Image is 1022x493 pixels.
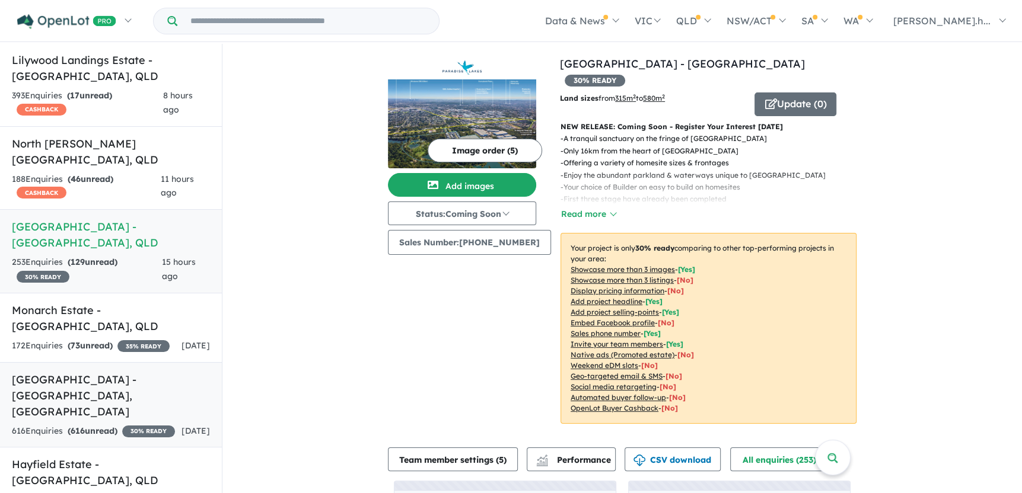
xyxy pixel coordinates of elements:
span: [ Yes ] [645,297,663,306]
span: to [636,94,665,103]
span: [ Yes ] [662,308,679,316]
span: [ Yes ] [678,265,695,274]
p: from [560,92,746,104]
h5: North [PERSON_NAME][GEOGRAPHIC_DATA] , QLD [12,136,210,168]
button: Performance [527,447,616,471]
p: - Enjoy the abundant parkland & waterways unique to [GEOGRAPHIC_DATA] [561,169,835,181]
p: - A tranquil sanctuary on the fringe of [GEOGRAPHIC_DATA] [561,133,835,145]
span: 616 [71,425,85,436]
span: [DATE] [182,340,210,351]
img: Paradise Lakes Estate - Willawong [388,79,536,168]
span: CASHBACK [17,104,66,116]
span: 30 % READY [565,75,625,87]
u: Display pricing information [571,286,664,295]
u: 315 m [615,94,636,103]
sup: 2 [662,93,665,100]
span: [DATE] [182,425,210,436]
span: 30 % READY [122,425,175,437]
button: Read more [561,207,616,221]
button: Add images [388,173,536,197]
a: Paradise Lakes Estate - Willawong LogoParadise Lakes Estate - Willawong [388,56,536,168]
a: [GEOGRAPHIC_DATA] - [GEOGRAPHIC_DATA] [560,57,805,71]
span: 129 [71,257,85,267]
h5: [GEOGRAPHIC_DATA] - [GEOGRAPHIC_DATA] , QLD [12,219,210,251]
span: [ No ] [667,286,684,295]
button: Image order (5) [428,139,542,162]
u: 580 m [643,94,665,103]
strong: ( unread) [68,340,113,351]
u: Showcase more than 3 images [571,265,675,274]
strong: ( unread) [67,90,112,101]
p: - Your choice of Builder on easy to build on homesites [561,181,835,193]
b: Land sizes [560,94,598,103]
h5: [GEOGRAPHIC_DATA] - [GEOGRAPHIC_DATA] , [GEOGRAPHIC_DATA] [12,372,210,420]
u: Showcase more than 3 listings [571,276,674,284]
div: 253 Enquir ies [12,255,162,284]
img: Openlot PRO Logo White [17,14,116,29]
button: Sales Number:[PHONE_NUMBER] [388,230,551,255]
strong: ( unread) [68,257,117,267]
span: [PERSON_NAME].h... [893,15,991,27]
div: 172 Enquir ies [12,339,170,353]
u: Geo-targeted email & SMS [571,372,663,380]
sup: 2 [633,93,636,100]
img: bar-chart.svg [536,458,548,466]
u: Add project selling-points [571,308,659,316]
span: [ No ] [677,276,693,284]
u: OpenLot Buyer Cashback [571,404,658,412]
span: 11 hours ago [161,174,194,199]
span: [ No ] [658,318,674,327]
h5: Lilywood Landings Estate - [GEOGRAPHIC_DATA] , QLD [12,52,210,84]
span: 15 hours ago [162,257,196,281]
u: Add project headline [571,297,642,306]
img: line-chart.svg [537,454,547,461]
button: Team member settings (5) [388,447,518,471]
span: [No] [677,350,694,359]
span: [No] [669,393,686,402]
span: [ Yes ] [666,340,683,348]
h5: Monarch Estate - [GEOGRAPHIC_DATA] , QLD [12,302,210,334]
span: 46 [71,174,81,184]
u: Native ads (Promoted estate) [571,350,674,359]
input: Try estate name, suburb, builder or developer [180,8,437,34]
p: - Offering a variety of homesite sizes & frontages [561,157,835,169]
div: 393 Enquir ies [12,89,163,117]
button: Update (0) [754,92,836,116]
span: [No] [641,361,658,370]
span: [No] [660,382,676,391]
p: NEW RELEASE: Coming Soon - Register Your Interest [DATE] [561,121,857,133]
span: 30 % READY [17,271,69,283]
span: Performance [538,454,611,465]
img: Paradise Lakes Estate - Willawong Logo [393,60,531,75]
span: [ Yes ] [644,329,661,338]
div: 188 Enquir ies [12,172,161,201]
div: 616 Enquir ies [12,424,175,438]
img: download icon [633,454,645,466]
u: Weekend eDM slots [571,361,638,370]
p: Your project is only comparing to other top-performing projects in your area: - - - - - - - - - -... [561,233,857,424]
u: Invite your team members [571,340,663,348]
span: CASHBACK [17,187,66,199]
u: Social media retargeting [571,382,657,391]
p: - Only 16km from the heart of [GEOGRAPHIC_DATA] [561,145,835,157]
button: All enquiries (253) [730,447,838,471]
span: 5 [499,454,504,465]
span: 8 hours ago [163,90,193,115]
u: Embed Facebook profile [571,318,655,327]
u: Sales phone number [571,329,641,338]
span: 73 [71,340,80,351]
strong: ( unread) [68,425,117,436]
span: 35 % READY [117,340,170,352]
button: Status:Coming Soon [388,201,536,225]
span: 17 [70,90,79,101]
span: [No] [666,372,682,380]
button: CSV download [625,447,721,471]
b: 30 % ready [635,244,674,252]
p: - First three stage have already been completed [561,193,835,205]
strong: ( unread) [68,174,113,184]
u: Automated buyer follow-up [571,393,666,402]
span: [No] [661,404,678,412]
h5: Hayfield Estate - [GEOGRAPHIC_DATA] , QLD [12,456,210,488]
